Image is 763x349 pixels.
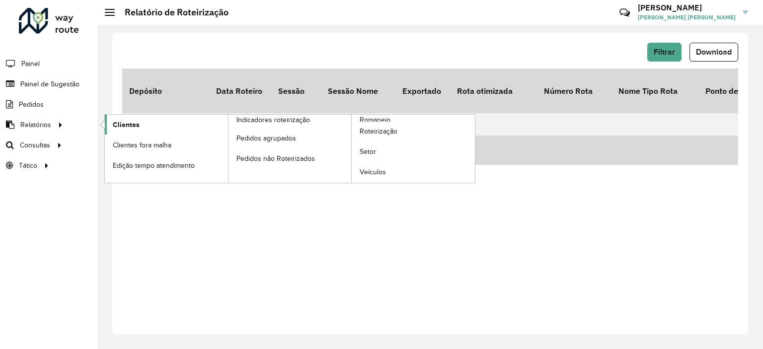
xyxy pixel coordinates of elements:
[638,13,736,22] span: [PERSON_NAME] [PERSON_NAME]
[352,122,475,141] a: Roteirização
[229,128,352,148] a: Pedidos agrupados
[611,69,698,113] th: Nome Tipo Rota
[113,140,171,150] span: Clientes fora malha
[19,99,44,110] span: Pedidos
[115,7,229,18] h2: Relatório de Roteirização
[122,69,209,113] th: Depósito
[321,69,395,113] th: Sessão Nome
[638,3,736,12] h3: [PERSON_NAME]
[236,133,296,143] span: Pedidos agrupados
[352,142,475,162] a: Setor
[20,79,79,89] span: Painel de Sugestão
[450,69,537,113] th: Rota otimizada
[696,48,732,56] span: Download
[105,135,228,155] a: Clientes fora malha
[105,115,228,135] a: Clientes
[229,115,475,183] a: Romaneio
[654,48,675,56] span: Filtrar
[537,69,611,113] th: Número Rota
[360,146,376,157] span: Setor
[360,167,386,177] span: Veículos
[113,120,140,130] span: Clientes
[395,69,450,113] th: Exportado
[229,148,352,168] a: Pedidos não Roteirizados
[209,69,271,113] th: Data Roteiro
[236,115,310,125] span: Indicadores roteirização
[647,43,682,62] button: Filtrar
[19,160,37,171] span: Tático
[360,115,390,125] span: Romaneio
[21,59,40,69] span: Painel
[20,120,51,130] span: Relatórios
[236,153,315,164] span: Pedidos não Roteirizados
[271,69,321,113] th: Sessão
[105,155,228,175] a: Edição tempo atendimento
[614,2,635,23] a: Contato Rápido
[689,43,738,62] button: Download
[113,160,195,171] span: Edição tempo atendimento
[352,162,475,182] a: Veículos
[20,140,50,150] span: Consultas
[360,126,397,137] span: Roteirização
[105,115,352,183] a: Indicadores roteirização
